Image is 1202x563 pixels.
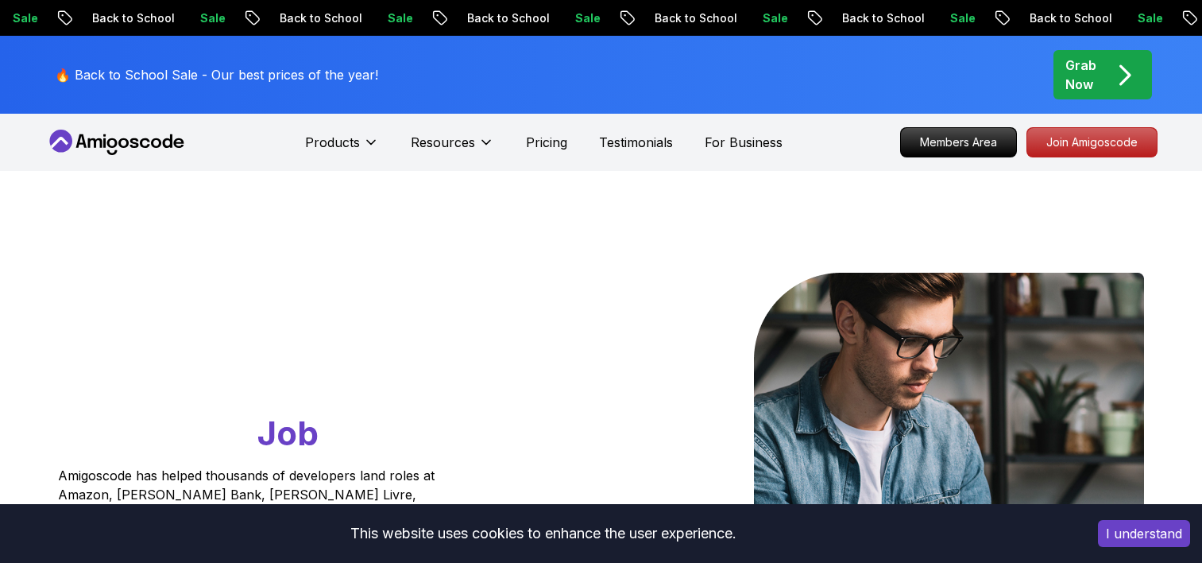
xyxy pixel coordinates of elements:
[705,133,783,152] a: For Business
[55,65,378,84] p: 🔥 Back to School Sale - Our best prices of the year!
[220,10,328,26] p: Back to School
[1078,10,1129,26] p: Sale
[703,10,754,26] p: Sale
[141,10,191,26] p: Sale
[12,516,1074,551] div: This website uses cookies to enhance the user experience.
[1026,127,1158,157] a: Join Amigoscode
[1065,56,1096,94] p: Grab Now
[516,10,566,26] p: Sale
[970,10,1078,26] p: Back to School
[328,10,379,26] p: Sale
[1098,520,1190,547] button: Accept cookies
[526,133,567,152] a: Pricing
[58,273,496,456] h1: Go From Learning to Hired: Master Java, Spring Boot & Cloud Skills That Get You the
[58,466,439,561] p: Amigoscode has helped thousands of developers land roles at Amazon, [PERSON_NAME] Bank, [PERSON_N...
[595,10,703,26] p: Back to School
[891,10,941,26] p: Sale
[305,133,379,165] button: Products
[901,128,1016,157] p: Members Area
[1027,128,1157,157] p: Join Amigoscode
[408,10,516,26] p: Back to School
[783,10,891,26] p: Back to School
[305,133,360,152] p: Products
[33,10,141,26] p: Back to School
[257,413,319,453] span: Job
[900,127,1017,157] a: Members Area
[411,133,494,165] button: Resources
[599,133,673,152] a: Testimonials
[411,133,475,152] p: Resources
